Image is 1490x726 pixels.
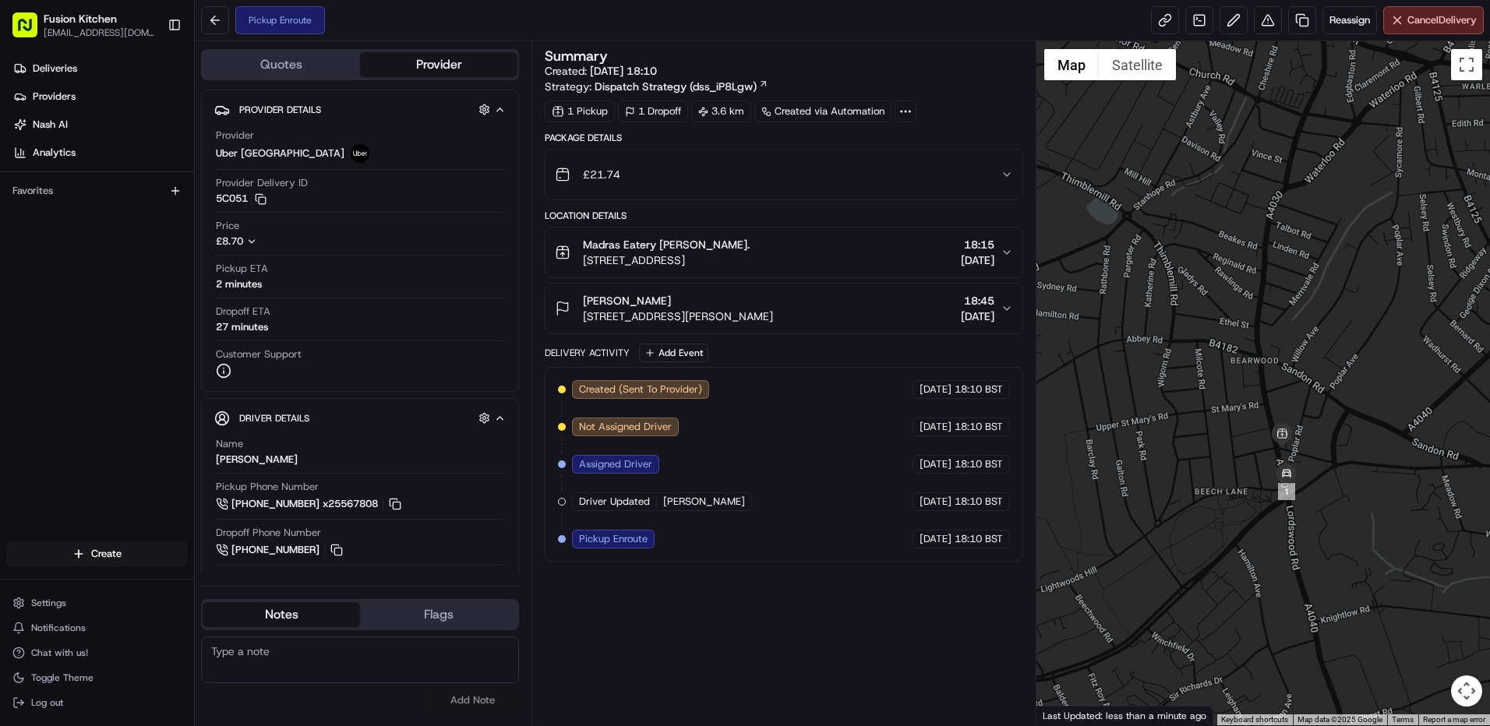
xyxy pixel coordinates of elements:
div: 3.6 km [691,100,751,122]
img: 4920774857489_3d7f54699973ba98c624_72.jpg [33,149,61,177]
span: API Documentation [147,348,250,364]
span: Provider [216,129,254,143]
button: Log out [6,692,188,714]
span: Deliveries [33,62,77,76]
button: Fusion Kitchen [44,11,117,26]
span: Pickup Phone Number [216,480,319,494]
span: 18:10 BST [955,495,1003,509]
span: Created (Sent To Provider) [579,382,702,396]
span: Pickup ETA [216,262,268,276]
span: Settings [31,597,66,609]
button: Provider [360,52,517,77]
button: Chat with us! [6,642,188,664]
a: [PHONE_NUMBER] x25567808 [216,495,404,513]
span: 18:10 BST [955,420,1003,434]
span: • [129,241,135,254]
div: Delivery Activity [545,347,630,359]
span: [DATE] [920,532,952,546]
img: Grace Nketiah [16,227,41,252]
img: Google [1040,705,1092,725]
button: Toggle fullscreen view [1451,49,1482,80]
a: 📗Knowledge Base [9,342,125,370]
button: Show street map [1044,49,1099,80]
span: Provider Delivery ID [216,176,308,190]
div: Start new chat [70,149,256,164]
span: Reassign [1329,13,1370,27]
span: 18:15 [961,237,994,252]
button: Toggle Theme [6,667,188,689]
div: 📗 [16,350,28,362]
span: Toggle Theme [31,671,94,684]
button: CancelDelivery [1383,6,1484,34]
span: [DATE] [961,252,994,268]
button: 5C051 [216,192,267,206]
div: Strategy: [545,79,768,94]
span: [DATE] [961,308,994,324]
span: Tip [216,572,231,586]
div: 27 minutes [216,320,268,334]
div: Package Details [545,132,1023,144]
span: Knowledge Base [31,348,119,364]
h3: Summary [545,49,608,63]
span: • [210,284,215,296]
span: 18:45 [961,293,994,308]
span: Cancel Delivery [1407,13,1477,27]
span: [PERSON_NAME] [583,293,671,308]
span: [PHONE_NUMBER] [231,543,320,557]
button: £21.74 [546,150,1022,199]
span: [DATE] 18:10 [590,64,657,78]
span: Provider Details [239,104,321,116]
span: £8.70 [216,234,243,248]
button: Flags [360,602,517,627]
span: £21.74 [583,167,620,182]
span: [DATE] [920,382,952,396]
span: Created: [545,63,657,79]
span: [PHONE_NUMBER] x25567808 [231,497,378,511]
span: [DATE] [920,495,952,509]
img: 1736555255976-a54dd68f-1ca7-489b-9aae-adbdc363a1c4 [31,242,44,255]
div: 1 [1278,483,1295,500]
button: Reassign [1322,6,1377,34]
button: Fusion Kitchen[EMAIL_ADDRESS][DOMAIN_NAME] [6,6,161,44]
span: Name [216,437,243,451]
span: [DATE] [218,284,250,296]
span: Dropoff Phone Number [216,526,321,540]
div: 1 Pickup [545,100,615,122]
a: Dispatch Strategy (dss_iP8Lgw) [595,79,768,94]
span: Analytics [33,146,76,160]
span: Nash AI [33,118,68,132]
button: £8.70 [216,234,353,248]
div: Past conversations [16,203,100,215]
img: 1736555255976-a54dd68f-1ca7-489b-9aae-adbdc363a1c4 [31,284,44,297]
a: Open this area in Google Maps (opens a new window) [1040,705,1092,725]
button: See all [242,199,284,218]
span: Driver Details [239,412,309,425]
a: Created via Automation [754,100,892,122]
input: Clear [41,100,257,117]
span: Providers [33,90,76,104]
span: Log out [31,696,63,709]
span: Pickup Enroute [579,532,648,546]
img: Dianne Alexi Soriano [16,269,41,294]
a: Deliveries [6,56,194,81]
span: [EMAIL_ADDRESS][DOMAIN_NAME] [44,26,155,39]
button: Settings [6,592,188,614]
span: Chat with us! [31,647,88,659]
a: Providers [6,84,194,109]
img: uber-new-logo.jpeg [351,144,369,163]
span: [STREET_ADDRESS] [583,252,750,268]
p: Welcome 👋 [16,62,284,87]
a: Nash AI [6,112,194,137]
span: 18:10 BST [955,457,1003,471]
a: Powered byPylon [110,386,189,398]
a: [PHONE_NUMBER] [216,541,345,559]
span: [PERSON_NAME] [48,241,126,254]
span: [DATE] [138,241,170,254]
button: Quotes [203,52,360,77]
span: Map data ©2025 Google [1298,715,1382,724]
a: Terms [1392,715,1414,724]
span: [STREET_ADDRESS][PERSON_NAME] [583,308,773,324]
